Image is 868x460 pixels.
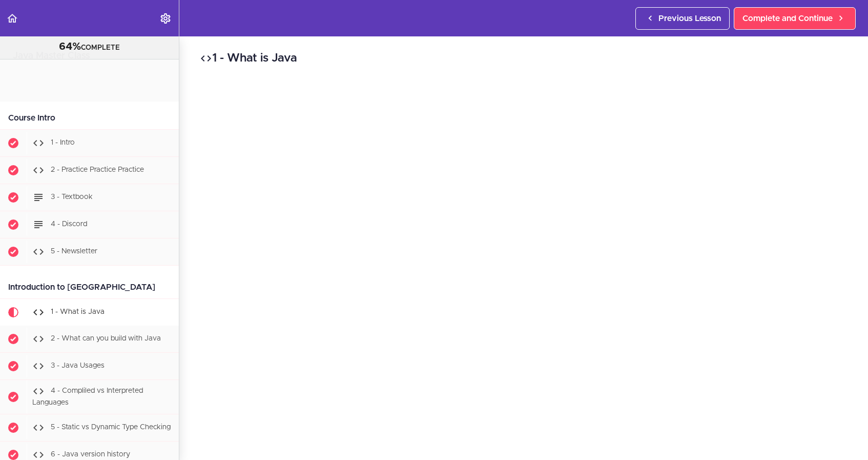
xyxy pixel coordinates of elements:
[51,193,93,201] span: 3 - Textbook
[51,139,75,146] span: 1 - Intro
[51,308,105,315] span: 1 - What is Java
[13,41,166,54] div: COMPLETE
[159,12,172,25] svg: Settings Menu
[51,424,171,431] span: 5 - Static vs Dynamic Type Checking
[51,451,130,458] span: 6 - Java version history
[32,387,143,406] span: 4 - Compliled vs Interpreted Languages
[51,221,87,228] span: 4 - Discord
[59,42,81,52] span: 64%
[658,12,721,25] span: Previous Lesson
[742,12,833,25] span: Complete and Continue
[734,7,856,30] a: Complete and Continue
[51,166,144,173] span: 2 - Practice Practice Practice
[51,362,105,369] span: 3 - Java Usages
[200,50,848,67] h2: 1 - What is Java
[6,12,18,25] svg: Back to course curriculum
[635,7,730,30] a: Previous Lesson
[51,335,161,342] span: 2 - What can you build with Java
[51,248,97,255] span: 5 - Newsletter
